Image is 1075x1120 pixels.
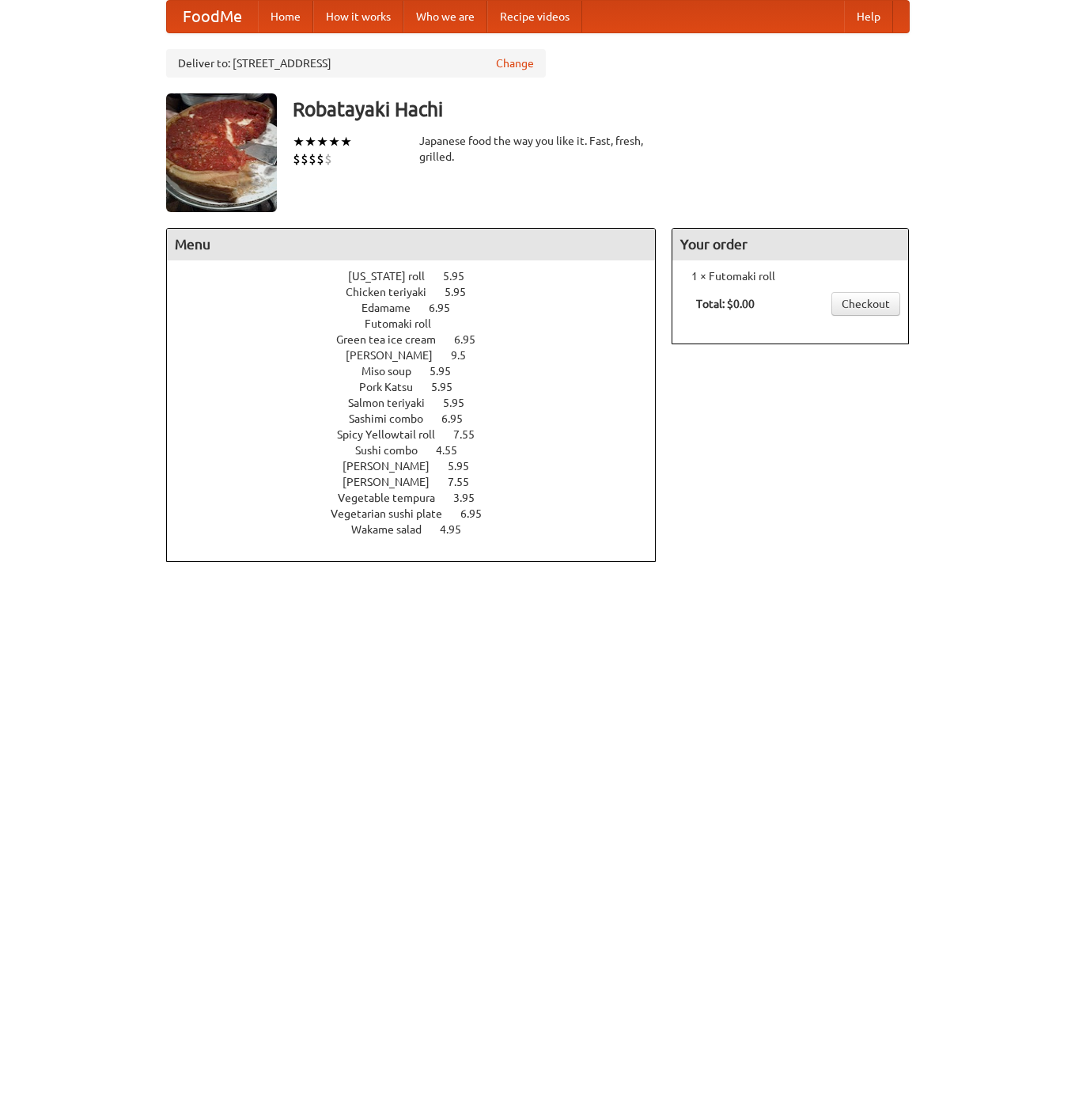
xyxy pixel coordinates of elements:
[336,333,505,346] a: Green tea ice cream 6.95
[346,286,495,298] a: Chicken teriyaki 5.95
[343,460,445,473] span: [PERSON_NAME]
[453,492,490,504] span: 3.95
[166,49,546,78] div: Deliver to: [STREET_ADDRESS]
[403,1,487,32] a: Who we are
[348,397,494,409] a: Salmon teriyaki 5.95
[340,133,352,150] li: ★
[331,507,511,520] a: Vegetarian sushi plate 6.95
[844,1,893,32] a: Help
[349,412,492,425] a: Sashimi combo 6.95
[361,365,480,378] a: Miso soup 5.95
[440,523,477,536] span: 4.95
[308,150,316,168] li: $
[337,428,451,441] span: Spicy Yellowtail roll
[349,412,439,425] span: Sashimi combo
[361,302,426,314] span: Edamame
[343,476,445,488] span: [PERSON_NAME]
[451,349,482,362] span: 9.5
[331,507,458,520] span: Vegetarian sushi plate
[324,150,332,168] li: $
[448,460,485,473] span: 5.95
[361,302,479,314] a: Edamame 6.95
[167,229,656,260] h4: Menu
[337,428,504,441] a: Spicy Yellowtail roll 7.55
[696,298,755,310] b: Total: $0.00
[346,286,442,298] span: Chicken teriyaki
[348,397,441,409] span: Salmon teriyaki
[258,1,313,32] a: Home
[359,381,482,393] a: Pork Katsu 5.95
[419,133,657,165] div: Japanese food the way you like it. Fast, fresh, grilled.
[348,270,441,283] span: [US_STATE] roll
[672,229,908,260] h4: Your order
[313,1,403,32] a: How it works
[430,365,467,378] span: 5.95
[831,292,900,316] a: Checkout
[680,268,900,284] li: 1 × Futomaki roll
[365,317,447,330] span: Futomaki roll
[351,523,437,536] span: Wakame salad
[166,93,277,212] img: angular.jpg
[343,476,498,488] a: [PERSON_NAME] 7.55
[443,270,480,283] span: 5.95
[454,333,491,346] span: 6.95
[301,150,308,168] li: $
[460,507,498,520] span: 6.95
[487,1,582,32] a: Recipe videos
[346,349,495,362] a: [PERSON_NAME] 9.5
[436,444,473,457] span: 4.55
[338,492,504,504] a: Vegetable tempura 3.95
[348,270,494,283] a: [US_STATE] roll 5.95
[316,133,328,150] li: ★
[346,349,449,362] span: [PERSON_NAME]
[496,55,534,71] a: Change
[355,444,486,457] a: Sushi combo 4.55
[316,150,324,168] li: $
[328,133,340,150] li: ★
[351,523,490,536] a: Wakame salad 4.95
[431,381,468,393] span: 5.95
[361,365,427,378] span: Miso soup
[359,381,429,393] span: Pork Katsu
[445,286,482,298] span: 5.95
[293,133,305,150] li: ★
[453,428,490,441] span: 7.55
[441,412,479,425] span: 6.95
[167,1,258,32] a: FoodMe
[293,150,301,168] li: $
[336,333,452,346] span: Green tea ice cream
[429,302,466,314] span: 6.95
[343,460,498,473] a: [PERSON_NAME] 5.95
[293,93,910,125] h3: Robatayaki Hachi
[305,133,316,150] li: ★
[448,476,485,488] span: 7.55
[338,492,451,504] span: Vegetable tempura
[443,397,480,409] span: 5.95
[355,444,433,457] span: Sushi combo
[365,317,476,330] a: Futomaki roll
